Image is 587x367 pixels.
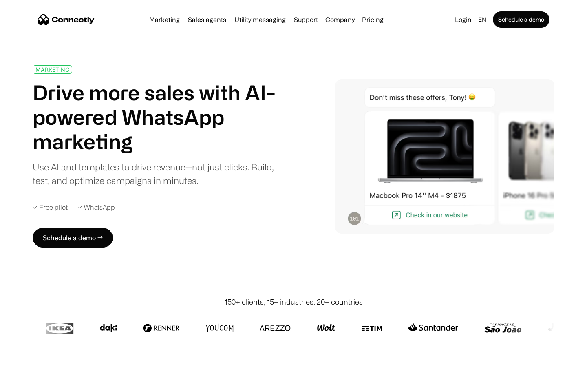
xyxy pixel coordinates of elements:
[77,203,115,211] div: ✓ WhatsApp
[33,203,68,211] div: ✓ Free pilot
[478,14,486,25] div: en
[359,16,387,23] a: Pricing
[35,66,69,73] div: MARKETING
[231,16,289,23] a: Utility messaging
[291,16,321,23] a: Support
[325,14,355,25] div: Company
[493,11,549,28] a: Schedule a demo
[452,14,475,25] a: Login
[225,296,363,307] div: 150+ clients, 15+ industries, 20+ countries
[8,352,49,364] aside: Language selected: English
[16,353,49,364] ul: Language list
[33,160,285,187] div: Use AI and templates to drive revenue—not just clicks. Build, test, and optimize campaigns in min...
[33,80,285,154] h1: Drive more sales with AI-powered WhatsApp marketing
[185,16,230,23] a: Sales agents
[146,16,183,23] a: Marketing
[33,228,113,248] a: Schedule a demo →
